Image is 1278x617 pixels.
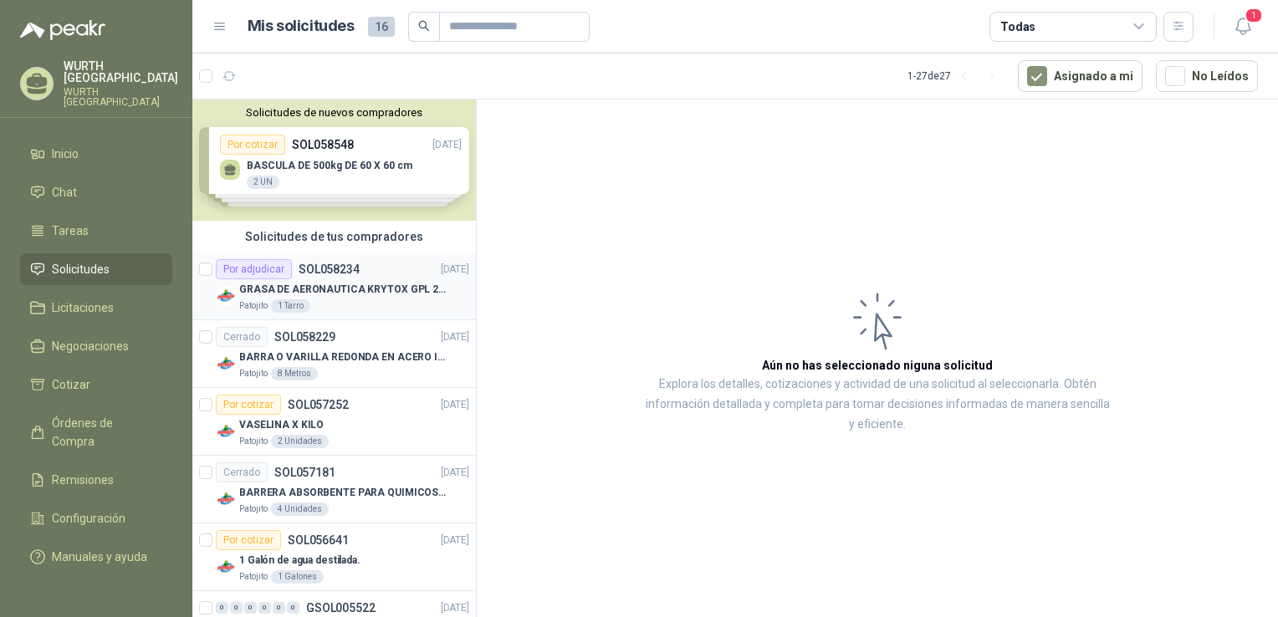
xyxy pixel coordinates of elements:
div: 1 Tarro [271,299,310,313]
p: GSOL005522 [306,602,376,614]
a: Chat [20,176,172,208]
img: Company Logo [216,489,236,509]
a: Configuración [20,502,172,534]
a: Por adjudicarSOL058234[DATE] Company LogoGRASA DE AERONAUTICA KRYTOX GPL 207 (SE ADJUNTA IMAGEN D... [192,252,476,320]
div: 0 [244,602,257,614]
p: [DATE] [441,329,469,345]
p: WURTH [GEOGRAPHIC_DATA] [64,60,178,84]
span: Chat [52,183,77,201]
p: SOL058234 [299,263,360,275]
p: VASELINA X KILO [239,417,324,433]
p: GRASA DE AERONAUTICA KRYTOX GPL 207 (SE ADJUNTA IMAGEN DE REFERENCIA) [239,282,447,298]
span: Solicitudes [52,260,110,278]
p: BARRERA ABSORBENTE PARA QUIMICOS (DERRAME DE HIPOCLORITO) [239,485,447,501]
span: Licitaciones [52,298,114,317]
p: Patojito [239,435,268,448]
div: 4 Unidades [271,502,329,516]
img: Company Logo [216,421,236,441]
a: Remisiones [20,464,172,496]
p: SOL057181 [274,467,335,478]
a: Licitaciones [20,292,172,324]
p: Patojito [239,367,268,380]
p: Patojito [239,570,268,584]
button: Solicitudes de nuevos compradores [199,106,469,119]
div: Todas [1000,18,1035,36]
h1: Mis solicitudes [248,14,355,38]
span: 1 [1245,8,1263,23]
p: 1 Galón de agua destilada. [239,553,360,569]
button: 1 [1228,12,1258,42]
div: Solicitudes de nuevos compradoresPor cotizarSOL058548[DATE] BASCULA DE 500kg DE 60 X 60 cm2 UNPor... [192,99,476,221]
p: WURTH [GEOGRAPHIC_DATA] [64,87,178,107]
span: Remisiones [52,471,114,489]
div: 0 [216,602,228,614]
a: Órdenes de Compra [20,407,172,457]
span: Manuales y ayuda [52,548,147,566]
div: 1 - 27 de 27 [907,63,1005,89]
p: BARRA O VARILLA REDONDA EN ACERO INOXIDABLE DE 2" O 50 MM [239,349,447,365]
span: Inicio [52,145,79,163]
div: Por adjudicar [216,259,292,279]
p: [DATE] [441,465,469,481]
div: 0 [287,602,299,614]
a: Inicio [20,138,172,170]
p: SOL056641 [288,534,349,546]
a: Tareas [20,215,172,247]
img: Company Logo [216,557,236,577]
img: Logo peakr [20,20,105,40]
div: Por cotizar [216,530,281,550]
div: Solicitudes de tus compradores [192,221,476,252]
div: Cerrado [216,462,268,482]
p: SOL057252 [288,399,349,410]
span: Negociaciones [52,337,129,355]
p: Patojito [239,502,268,516]
img: Company Logo [216,354,236,374]
a: Negociaciones [20,330,172,362]
p: Explora los detalles, cotizaciones y actividad de una solicitud al seleccionarla. Obtén informaci... [644,375,1111,435]
span: Cotizar [52,375,90,394]
div: 0 [273,602,285,614]
h3: Aún no has seleccionado niguna solicitud [762,356,993,375]
span: search [418,20,430,32]
button: Asignado a mi [1018,60,1143,92]
div: 0 [258,602,271,614]
a: Manuales y ayuda [20,541,172,573]
p: [DATE] [441,397,469,413]
span: Configuración [52,509,125,528]
a: Cotizar [20,369,172,400]
p: SOL058229 [274,331,335,343]
span: Órdenes de Compra [52,414,156,451]
div: Por cotizar [216,395,281,415]
span: Tareas [52,222,89,240]
img: Company Logo [216,286,236,306]
p: [DATE] [441,262,469,278]
a: CerradoSOL057181[DATE] Company LogoBARRERA ABSORBENTE PARA QUIMICOS (DERRAME DE HIPOCLORITO)Patoj... [192,456,476,523]
div: 2 Unidades [271,435,329,448]
a: Por cotizarSOL057252[DATE] Company LogoVASELINA X KILOPatojito2 Unidades [192,388,476,456]
button: No Leídos [1156,60,1258,92]
a: CerradoSOL058229[DATE] Company LogoBARRA O VARILLA REDONDA EN ACERO INOXIDABLE DE 2" O 50 MMPatoj... [192,320,476,388]
a: Solicitudes [20,253,172,285]
div: 8 Metros [271,367,318,380]
p: [DATE] [441,533,469,548]
p: [DATE] [441,600,469,616]
p: Patojito [239,299,268,313]
div: Cerrado [216,327,268,347]
div: 1 Galones [271,570,324,584]
a: Por cotizarSOL056641[DATE] Company Logo1 Galón de agua destilada.Patojito1 Galones [192,523,476,591]
span: 16 [368,17,395,37]
div: 0 [230,602,243,614]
